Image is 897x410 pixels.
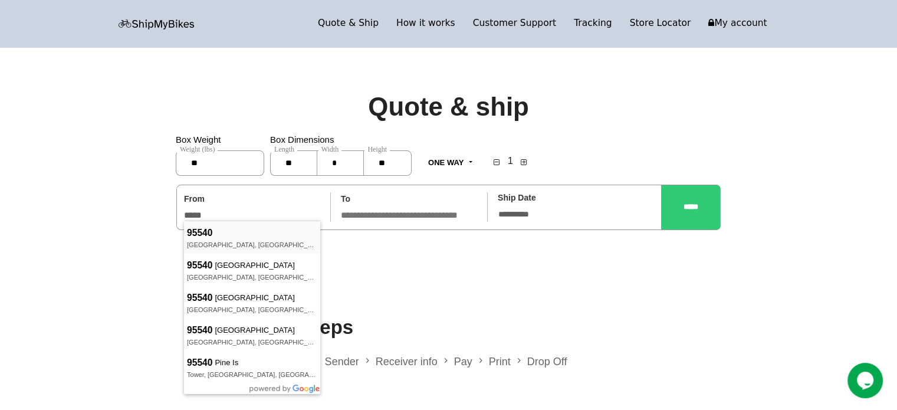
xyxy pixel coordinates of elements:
[236,316,661,347] h2: Next steps
[363,150,412,176] input: Height
[309,15,387,32] a: Quote & Ship
[270,150,317,176] input: Length
[187,257,317,271] span: [GEOGRAPHIC_DATA]
[271,145,297,153] span: Length
[187,324,215,336] span: 95540
[489,351,527,371] li: Print
[176,150,264,176] input: Weight (lbs)
[341,192,350,206] label: To
[368,91,529,123] h1: Quote & ship
[177,145,218,153] span: Weight (lbs)
[187,371,346,378] span: Tower, [GEOGRAPHIC_DATA], [GEOGRAPHIC_DATA]
[621,15,700,32] a: Store Locator
[187,339,397,346] span: [GEOGRAPHIC_DATA], [GEOGRAPHIC_DATA], [GEOGRAPHIC_DATA]
[505,152,516,167] h4: 1
[187,274,397,281] span: [GEOGRAPHIC_DATA], [GEOGRAPHIC_DATA], [GEOGRAPHIC_DATA]
[184,192,205,206] label: From
[317,150,364,176] input: Width
[187,241,397,248] span: [GEOGRAPHIC_DATA], [GEOGRAPHIC_DATA], [GEOGRAPHIC_DATA]
[387,15,464,32] a: How it works
[325,351,376,371] li: Sender
[187,292,215,304] span: 95540
[187,306,397,313] span: [GEOGRAPHIC_DATA], [GEOGRAPHIC_DATA], [GEOGRAPHIC_DATA]
[464,15,566,32] a: Customer Support
[527,351,567,371] li: Drop Off
[270,132,412,185] div: Box Dimensions
[187,289,317,304] span: [GEOGRAPHIC_DATA]
[454,351,489,371] li: Pay
[376,351,454,371] li: Receiver info
[187,260,215,271] span: 95540
[187,322,317,336] span: [GEOGRAPHIC_DATA]
[699,15,776,32] a: My account
[187,227,215,239] span: 95540
[187,357,215,369] span: 95540
[847,363,885,398] iframe: chat widget
[498,191,536,205] label: Ship Date
[176,132,270,185] div: Box Weight
[364,145,390,153] span: Height
[119,19,195,29] img: letsbox
[187,354,317,369] span: Pine Is
[318,145,342,153] span: Width
[565,15,621,32] a: Tracking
